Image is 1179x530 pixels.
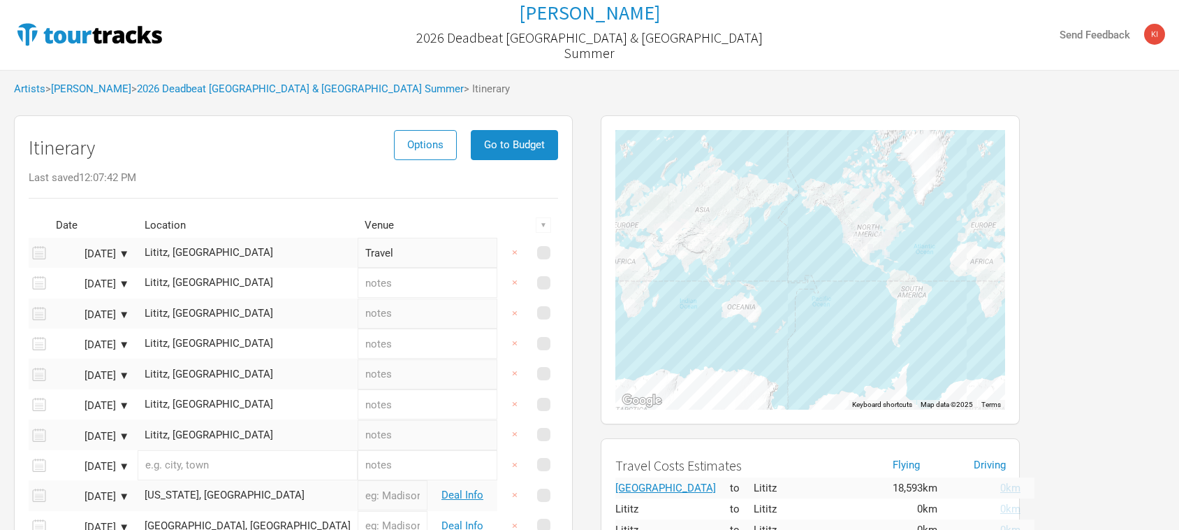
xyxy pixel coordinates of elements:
[893,459,920,471] a: Flying
[499,329,531,359] button: ×
[888,235,893,241] div: , Lititz, United States
[52,492,129,502] div: [DATE] ▼
[842,224,848,230] div: , Seattle, United States
[852,400,912,410] button: Keyboard shortcuts
[145,490,351,501] div: Washington, United States
[145,248,351,258] div: Lititz, United States
[52,371,129,381] div: [DATE] ▼
[754,478,868,499] td: Lititz
[499,450,531,480] button: ×
[951,504,1020,515] a: Change Travel Calculation Type To Driving
[358,329,497,359] input: notes
[394,130,457,160] button: Options
[722,312,727,317] div: , Perth, Australia
[358,389,497,420] input: notes
[52,431,129,442] div: [DATE] ▼
[358,450,497,480] input: notes
[619,392,665,410] a: Open this area in Google Maps (opens a new window)
[1060,29,1130,41] strong: Send Feedback
[893,231,899,237] div: , Boston, United States
[471,138,558,151] a: Go to Budget
[358,480,427,510] input: eg: Madison Square Garden
[499,238,531,268] button: ×
[867,244,873,250] div: , Dallas, United States
[917,503,937,515] span: 0km
[981,401,1001,408] a: Terms
[842,227,848,233] div: , Portland, United States
[464,84,510,94] span: > Itinerary
[145,369,351,380] div: Lititz, United States
[869,248,874,253] div: , Houston, United States
[29,173,558,183] div: Last saved 12:07:42 PM
[730,478,754,499] td: to
[358,213,427,238] th: Venue
[893,482,937,494] span: 18,593km
[853,234,858,239] div: , Salt Lake City, United States
[397,23,781,68] a: 2026 Deadbeat [GEOGRAPHIC_DATA] & [GEOGRAPHIC_DATA] Summer
[885,230,891,236] div: , Toronto, Canada
[358,238,497,268] input: Travel
[471,130,558,160] button: Go to Budget
[145,278,351,288] div: Lititz, United States
[29,137,95,159] h1: Itinerary
[499,480,531,510] button: ×
[853,243,858,248] div: , Phoenix, United States
[730,499,754,520] td: to
[891,227,896,233] div: , Montreal, Canada
[137,83,464,95] a: 2026 Deadbeat [GEOGRAPHIC_DATA] & [GEOGRAPHIC_DATA] Summer
[51,83,131,95] a: [PERSON_NAME]
[441,489,483,501] a: Deal Info
[52,401,129,411] div: [DATE] ▼
[951,483,1020,494] a: Change Travel Calculation Type To Driving
[45,84,131,94] span: >
[145,430,351,441] div: Lititz, United States
[887,236,893,242] div: , Washington, United States
[499,299,531,329] button: ×
[145,308,351,319] div: Lititz, United States
[881,235,887,241] div: , Columbus, United States
[358,359,497,389] input: notes
[358,420,497,450] input: notes
[499,268,531,298] button: ×
[145,399,351,410] div: Lititz, United States
[14,20,165,48] img: TourTracks
[882,250,888,255] div: , Tampa, United States
[14,83,45,95] a: Artists
[877,232,882,238] div: , Chicago, United States
[499,389,531,420] button: ×
[484,138,545,151] span: Go to Budget
[974,459,1006,471] a: Driving
[881,231,887,237] div: , Detroit, United States
[889,235,895,241] div: , Philadelphia, United States
[884,241,889,246] div: , Charlotte, United States
[615,483,716,494] div: Perth, Australia
[52,340,129,350] div: [DATE] ▼
[499,420,531,450] button: ×
[52,249,129,259] div: [DATE] ▼
[49,213,133,238] th: Date
[519,2,660,24] a: [PERSON_NAME]
[52,461,129,472] div: [DATE] ▼
[1144,24,1165,45] img: Kimberley
[871,228,877,234] div: , Minneapolis, United States
[842,238,848,243] div: , San Francisco, United States
[1000,482,1020,494] span: 0km
[619,392,665,410] img: Google
[615,499,730,520] td: Lititz
[1000,503,1020,515] span: 0km
[615,458,854,473] h2: Travel Costs Estimates
[145,338,351,349] div: Lititz, United States
[358,268,497,298] input: notes
[842,222,847,227] div: , Vancouver, Canada
[407,138,444,151] span: Options
[860,235,865,241] div: , Denver, United States
[397,30,781,61] h2: 2026 Deadbeat [GEOGRAPHIC_DATA] & [GEOGRAPHIC_DATA] Summer
[358,299,497,329] input: notes
[138,450,358,480] input: e.g. city, town
[138,213,358,238] th: Location
[131,84,464,94] span: >
[754,499,868,520] td: Lititz
[880,243,886,248] div: , Atlanta, United States
[884,252,890,257] div: , Miami, United States
[52,279,129,289] div: [DATE] ▼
